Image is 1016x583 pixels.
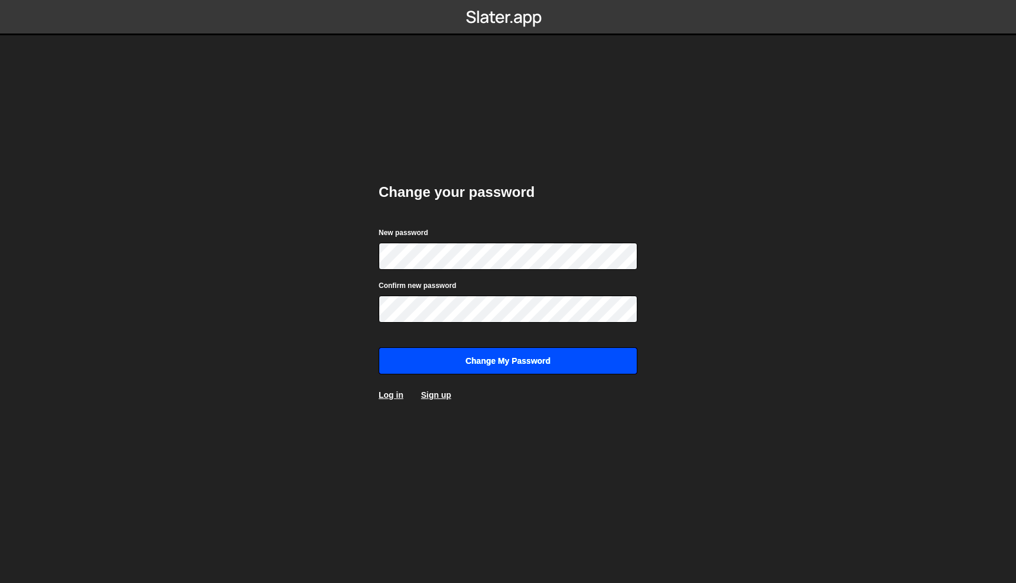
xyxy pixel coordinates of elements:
label: Confirm new password [379,280,456,291]
a: Sign up [421,390,451,400]
label: New password [379,227,428,239]
a: Log in [379,390,403,400]
h2: Change your password [379,183,637,202]
input: Change my password [379,347,637,374]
